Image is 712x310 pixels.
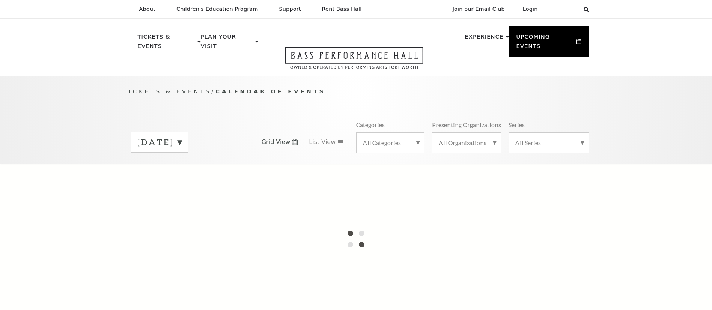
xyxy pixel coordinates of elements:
span: Tickets & Events [123,88,212,94]
p: Upcoming Events [516,32,575,55]
p: Support [279,6,301,12]
label: [DATE] [137,136,182,148]
p: Experience [465,32,503,46]
p: Categories [356,121,385,129]
p: About [139,6,155,12]
p: Plan Your Visit [201,32,253,55]
p: Children's Education Program [176,6,258,12]
p: Rent Bass Hall [322,6,362,12]
p: Series [509,121,525,129]
span: List View [309,138,336,146]
span: Grid View [262,138,291,146]
p: / [123,87,589,96]
label: All Categories [363,139,418,147]
p: Presenting Organizations [432,121,501,129]
p: Tickets & Events [138,32,196,55]
label: All Organizations [438,139,495,147]
label: All Series [515,139,583,147]
span: Calendar of Events [215,88,325,94]
select: Select: [550,6,577,13]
